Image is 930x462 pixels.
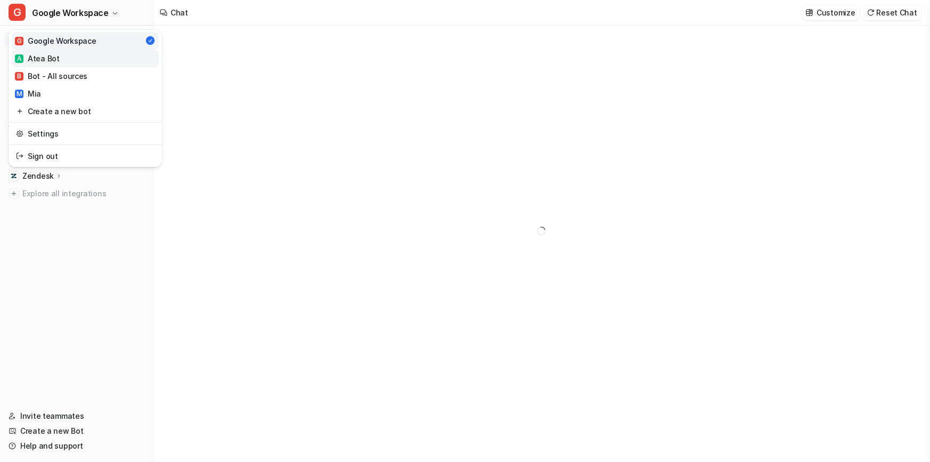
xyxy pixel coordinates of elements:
a: Sign out [12,147,159,165]
img: reset [16,128,23,139]
div: Mia [15,88,41,99]
span: G [15,37,23,45]
div: GGoogle Workspace [9,30,162,167]
span: B [15,72,23,81]
div: Atea Bot [15,53,60,64]
span: A [15,54,23,63]
div: Bot - All sources [15,70,87,82]
span: M [15,90,23,98]
span: G [9,4,26,21]
img: reset [16,106,23,117]
span: Google Workspace [32,5,109,20]
a: Create a new bot [12,102,159,120]
div: Google Workspace [15,35,96,46]
a: Settings [12,125,159,142]
img: reset [16,150,23,162]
